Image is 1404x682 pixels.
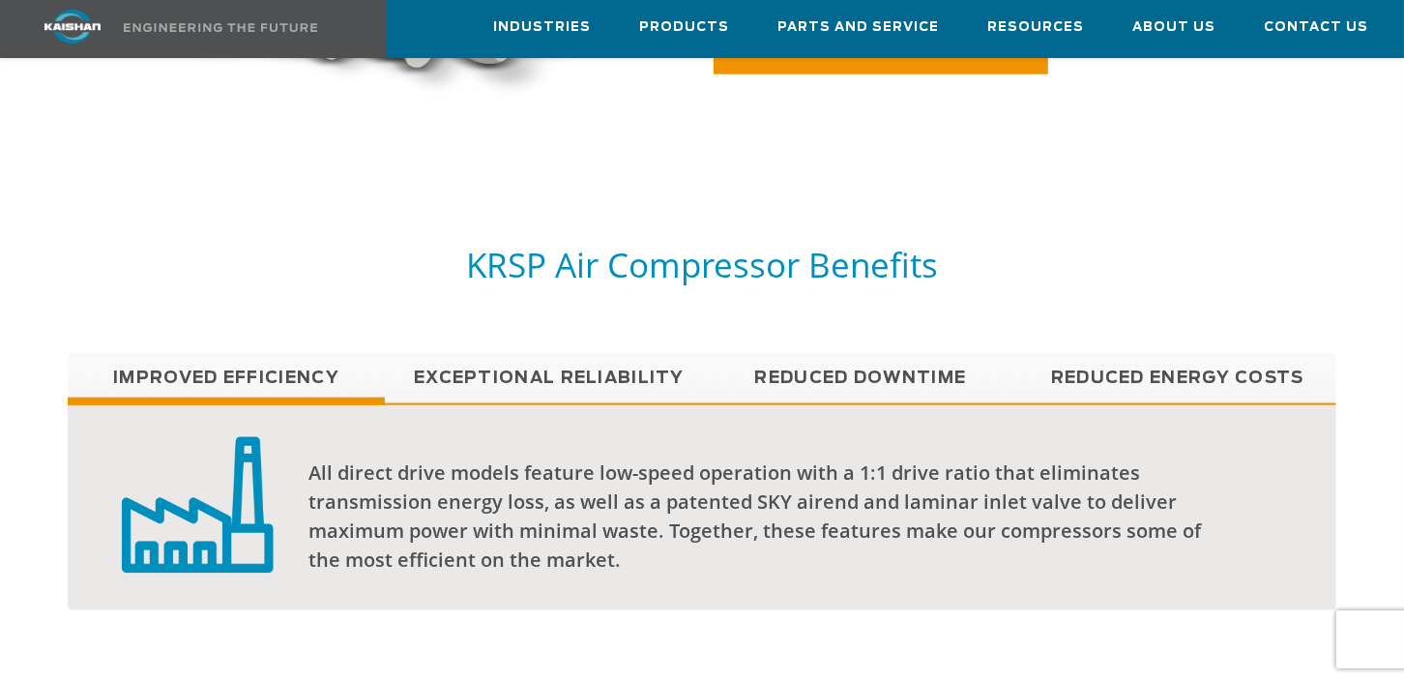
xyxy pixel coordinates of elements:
[124,23,317,32] img: Engineering the future
[68,354,385,402] a: Improved Efficiency
[493,1,591,53] a: Industries
[987,16,1084,39] span: Resources
[1019,354,1336,402] a: Reduced Energy Costs
[68,243,1336,286] h5: KRSP Air Compressor Benefits
[1132,16,1215,39] span: About Us
[1264,16,1368,39] span: Contact Us
[702,354,1019,402] a: Reduced Downtime
[777,1,939,53] a: Parts and Service
[1264,1,1368,53] a: Contact Us
[987,1,1084,53] a: Resources
[639,16,729,39] span: Products
[308,459,1231,575] div: All direct drive models feature low-speed operation with a 1:1 drive ratio that eliminates transm...
[122,434,273,574] img: low capital investment badge
[385,354,702,402] a: Exceptional reliability
[68,403,1336,610] div: Improved Efficiency
[493,16,591,39] span: Industries
[1132,1,1215,53] a: About Us
[639,1,729,53] a: Products
[777,16,939,39] span: Parts and Service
